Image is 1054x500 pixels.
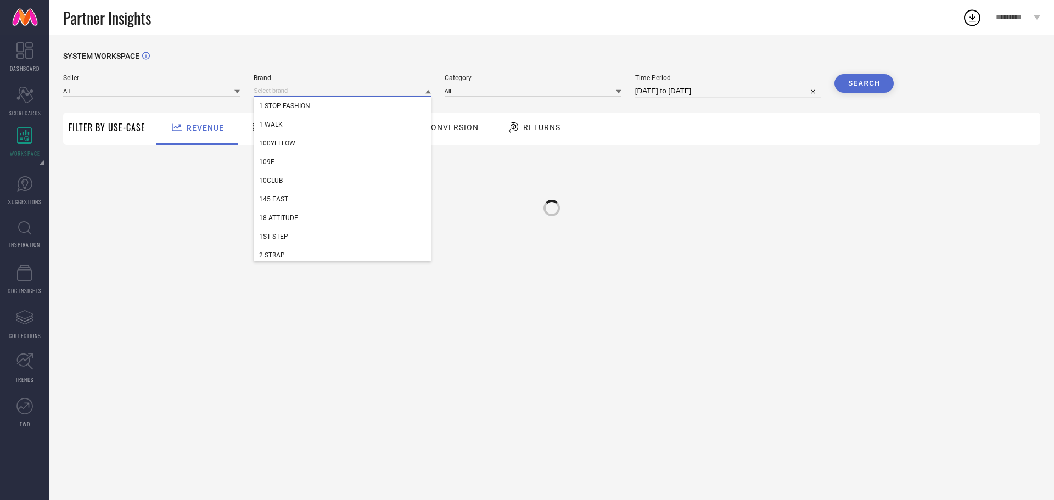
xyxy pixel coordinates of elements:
[9,109,41,117] span: SCORECARDS
[9,332,41,340] span: COLLECTIONS
[9,240,40,249] span: INSPIRATION
[259,251,285,259] span: 2 STRAP
[635,74,821,82] span: Time Period
[962,8,982,27] div: Open download list
[10,149,40,158] span: WORKSPACE
[259,195,288,203] span: 145 EAST
[8,286,42,295] span: CDC INSIGHTS
[254,227,430,246] div: 1ST STEP
[523,123,560,132] span: Returns
[63,74,240,82] span: Seller
[254,134,430,153] div: 100YELLOW
[10,64,40,72] span: DASHBOARD
[259,139,295,147] span: 100YELLOW
[259,233,288,240] span: 1ST STEP
[63,7,151,29] span: Partner Insights
[635,85,821,98] input: Select time period
[69,121,145,134] span: Filter By Use-Case
[254,209,430,227] div: 18 ATTITUDE
[8,198,42,206] span: SUGGESTIONS
[259,214,298,222] span: 18 ATTITUDE
[254,97,430,115] div: 1 STOP FASHION
[63,52,139,60] span: SYSTEM WORKSPACE
[254,190,430,209] div: 145 EAST
[254,74,430,82] span: Brand
[254,85,430,97] input: Select brand
[259,158,274,166] span: 109F
[20,420,30,428] span: FWD
[259,121,283,128] span: 1 WALK
[254,246,430,265] div: 2 STRAP
[834,74,894,93] button: Search
[254,153,430,171] div: 109F
[259,177,283,184] span: 10CLUB
[445,74,621,82] span: Category
[254,115,430,134] div: 1 WALK
[254,171,430,190] div: 10CLUB
[187,123,224,132] span: Revenue
[425,123,479,132] span: Conversion
[15,375,34,384] span: TRENDS
[259,102,310,110] span: 1 STOP FASHION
